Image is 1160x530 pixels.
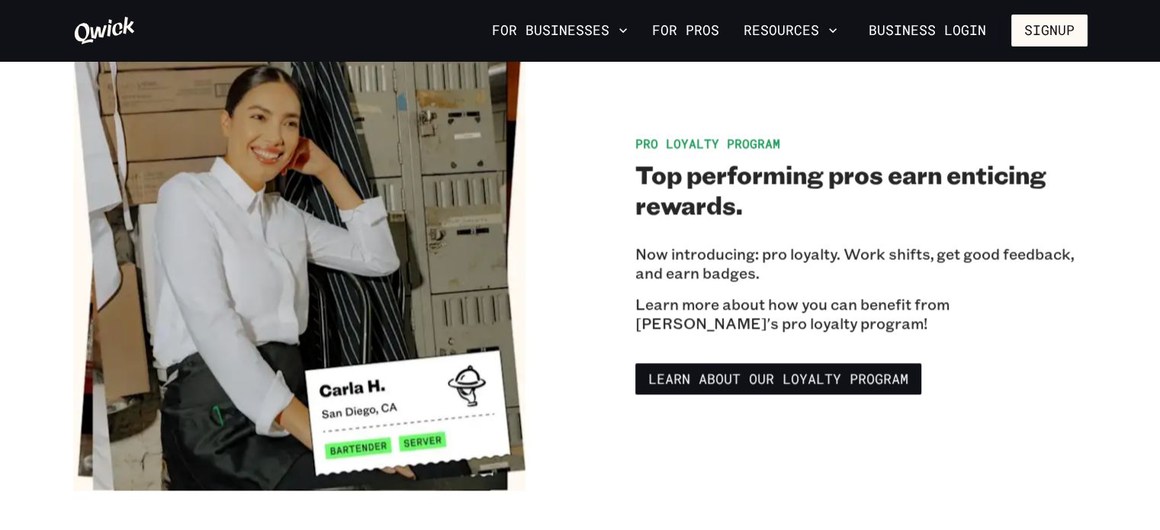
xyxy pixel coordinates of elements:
a: For Pros [646,18,725,43]
p: Now introducing: pro loyalty. Work shifts, get good feedback, and earn badges. [635,244,1088,282]
img: pro loyalty benefits [73,38,525,490]
button: Resources [737,18,843,43]
button: Signup [1011,14,1088,47]
p: Learn more about how you can benefit from [PERSON_NAME]'s pro loyalty program! [635,294,1088,332]
a: Learn about our Loyalty Program [635,363,921,395]
a: Business Login [856,14,999,47]
span: Pro Loyalty Program [635,135,780,151]
h2: Top performing pros earn enticing rewards. [635,159,1088,220]
button: For Businesses [486,18,634,43]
